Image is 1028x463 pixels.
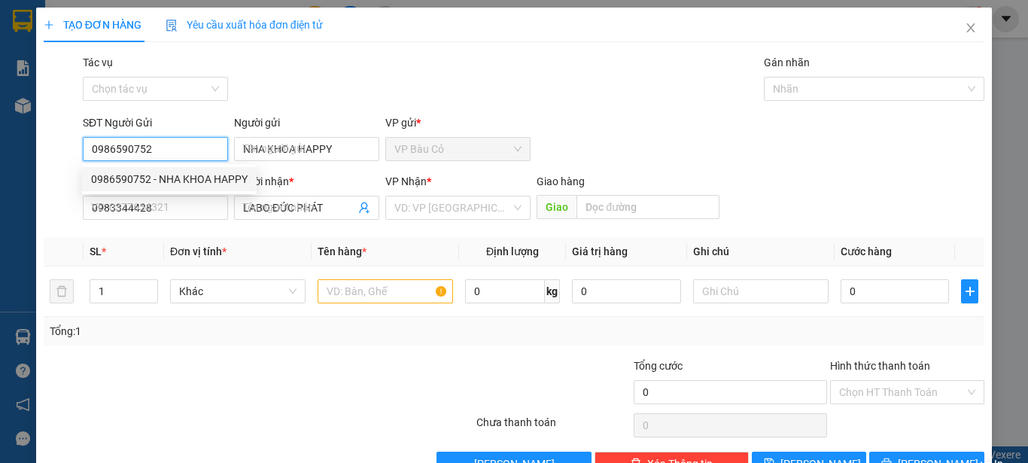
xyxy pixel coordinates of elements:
[961,279,978,303] button: plus
[830,360,930,372] label: Hình thức thanh toán
[385,175,427,187] span: VP Nhận
[965,22,977,34] span: close
[13,13,135,31] div: VP Bàu Cỏ
[44,19,141,31] span: TẠO ĐƠN HÀNG
[394,138,522,160] span: VP Bàu Cỏ
[687,237,835,267] th: Ghi chú
[576,195,719,219] input: Dọc đường
[13,49,135,70] div: 0972570824
[385,114,531,131] div: VP gửi
[13,31,135,49] div: hồng
[537,195,576,219] span: Giao
[318,279,453,303] input: VD: Bàn, Ghế
[545,279,560,303] span: kg
[145,14,181,30] span: Nhận:
[145,49,267,70] div: 0908795911
[537,175,585,187] span: Giao hàng
[318,245,366,257] span: Tên hàng
[166,19,323,31] span: Yêu cầu xuất hóa đơn điện tử
[50,279,74,303] button: delete
[13,106,267,144] div: Tên hàng: 2 thùng mãn cầu ( : 2 )
[358,202,370,214] span: user-add
[83,56,113,69] label: Tác vụ
[91,171,248,187] div: 0986590752 - NHA KHOA HAPPY
[145,13,267,31] div: An Sương
[11,81,35,96] span: CR :
[170,245,227,257] span: Đơn vị tính
[634,360,683,372] span: Tổng cước
[11,79,137,97] div: 80.000
[82,167,257,191] div: 0986590752 - NHA KHOA HAPPY
[475,414,632,440] div: Chưa thanh toán
[166,20,178,32] img: icon
[486,245,539,257] span: Định lượng
[764,56,810,69] label: Gán nhãn
[572,245,628,257] span: Giá trị hàng
[693,279,829,303] input: Ghi Chú
[90,245,102,257] span: SL
[841,245,892,257] span: Cước hàng
[234,114,379,131] div: Người gửi
[44,20,54,30] span: plus
[13,14,36,30] span: Gửi:
[950,8,992,50] button: Close
[145,31,267,49] div: kiệt
[962,285,978,297] span: plus
[572,279,680,303] input: 0
[179,280,297,303] span: Khác
[50,323,398,340] div: Tổng: 1
[83,114,228,131] div: SĐT Người Gửi
[234,173,379,190] div: Người nhận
